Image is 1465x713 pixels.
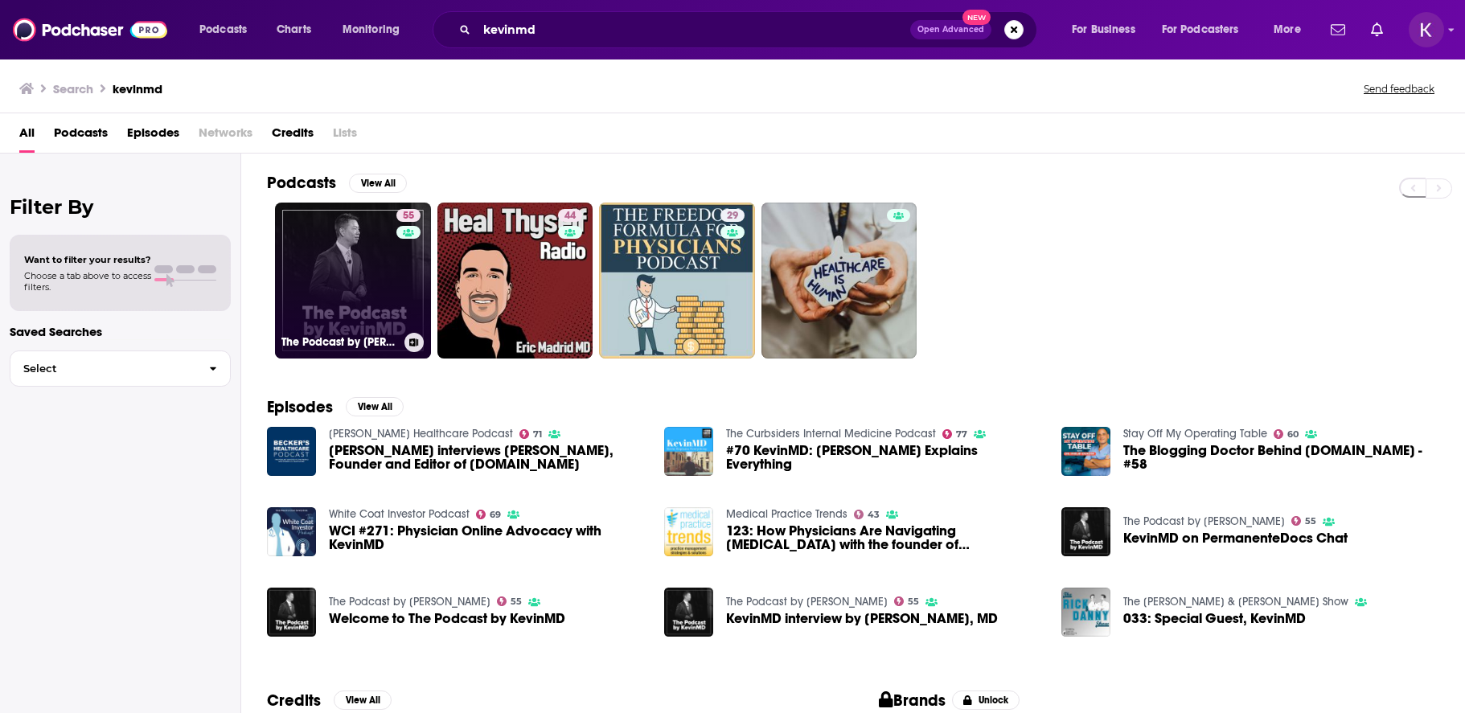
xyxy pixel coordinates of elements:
[910,20,991,39] button: Open AdvancedNew
[333,120,357,153] span: Lists
[664,507,713,556] a: 123: How Physicians Are Navigating COVID-19 with the founder of KevinMD.com, Kevin Pho, MD
[726,524,1042,551] a: 123: How Physicians Are Navigating COVID-19 with the founder of KevinMD.com, Kevin Pho, MD
[396,209,421,222] a: 55
[272,120,314,153] a: Credits
[727,208,738,224] span: 29
[10,195,231,219] h2: Filter By
[188,17,268,43] button: open menu
[331,17,421,43] button: open menu
[917,26,984,34] span: Open Advanced
[952,690,1020,710] button: Unlock
[1324,16,1352,43] a: Show notifications dropdown
[1364,16,1389,43] a: Show notifications dropdown
[13,14,167,45] img: Podchaser - Follow, Share and Rate Podcasts
[1061,17,1155,43] button: open menu
[113,81,162,96] h3: kevinmd
[1162,18,1239,41] span: For Podcasters
[10,363,196,374] span: Select
[868,511,880,518] span: 43
[329,524,645,551] span: WCI #271: Physician Online Advocacy with KevinMD
[277,18,311,41] span: Charts
[726,612,998,625] span: KevinMD interview by [PERSON_NAME], MD
[24,270,151,293] span: Choose a tab above to access filters.
[511,598,522,605] span: 55
[726,524,1042,551] span: 123: How Physicians Are Navigating [MEDICAL_DATA] with the founder of [DOMAIN_NAME], [PERSON_NAME...
[962,10,991,25] span: New
[275,203,431,359] a: 55The Podcast by [PERSON_NAME]
[10,350,231,387] button: Select
[1151,17,1262,43] button: open menu
[10,324,231,339] p: Saved Searches
[267,507,316,556] img: WCI #271: Physician Online Advocacy with KevinMD
[879,690,946,711] h2: Brands
[127,120,179,153] a: Episodes
[19,120,35,153] a: All
[956,431,967,438] span: 77
[519,429,543,439] a: 71
[1274,18,1301,41] span: More
[477,17,910,43] input: Search podcasts, credits, & more...
[726,507,847,521] a: Medical Practice Trends
[343,18,400,41] span: Monitoring
[854,510,880,519] a: 43
[942,429,968,439] a: 77
[1123,612,1306,625] a: 033: Special Guest, KevinMD
[267,588,316,637] img: Welcome to The Podcast by KevinMD
[1123,595,1348,609] a: The Rick & Danny Show
[476,510,502,519] a: 69
[267,397,404,417] a: EpisodesView All
[1359,82,1439,96] button: Send feedback
[1061,588,1110,637] img: 033: Special Guest, KevinMD
[1123,427,1267,441] a: Stay Off My Operating Table
[1072,18,1135,41] span: For Business
[1287,431,1299,438] span: 60
[1291,516,1317,526] a: 55
[267,427,316,476] a: Scott Becker interviews Kevin Pho, Founder and Editor of KevinMD.com
[1123,531,1348,545] a: KevinMD on PermanenteDocs Chat
[1123,444,1439,471] a: The Blogging Doctor Behind KevinMD.com - #58
[1274,429,1299,439] a: 60
[1123,444,1439,471] span: The Blogging Doctor Behind [DOMAIN_NAME] - #58
[199,18,247,41] span: Podcasts
[199,120,252,153] span: Networks
[664,588,713,637] img: KevinMD interview by Cory Calendine, MD
[329,612,565,625] span: Welcome to The Podcast by KevinMD
[1262,17,1321,43] button: open menu
[490,511,501,518] span: 69
[894,596,920,606] a: 55
[1305,518,1316,525] span: 55
[720,209,745,222] a: 29
[329,507,470,521] a: White Coat Investor Podcast
[267,690,392,711] a: CreditsView All
[1061,427,1110,476] a: The Blogging Doctor Behind KevinMD.com - #58
[54,120,108,153] a: Podcasts
[266,17,321,43] a: Charts
[281,335,398,349] h3: The Podcast by [PERSON_NAME]
[1409,12,1444,47] img: User Profile
[403,208,414,224] span: 55
[726,612,998,625] a: KevinMD interview by Cory Calendine, MD
[349,174,407,193] button: View All
[726,427,936,441] a: The Curbsiders Internal Medicine Podcast
[664,427,713,476] img: #70 KevinMD: Kevin Explains Everything
[267,173,407,193] a: PodcastsView All
[437,203,593,359] a: 44
[53,81,93,96] h3: Search
[1061,507,1110,556] a: KevinMD on PermanenteDocs Chat
[329,595,490,609] a: The Podcast by KevinMD
[726,444,1042,471] span: #70 KevinMD: [PERSON_NAME] Explains Everything
[329,444,645,471] a: Scott Becker interviews Kevin Pho, Founder and Editor of KevinMD.com
[1123,514,1285,528] a: The Podcast by KevinMD
[334,690,392,710] button: View All
[497,596,523,606] a: 55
